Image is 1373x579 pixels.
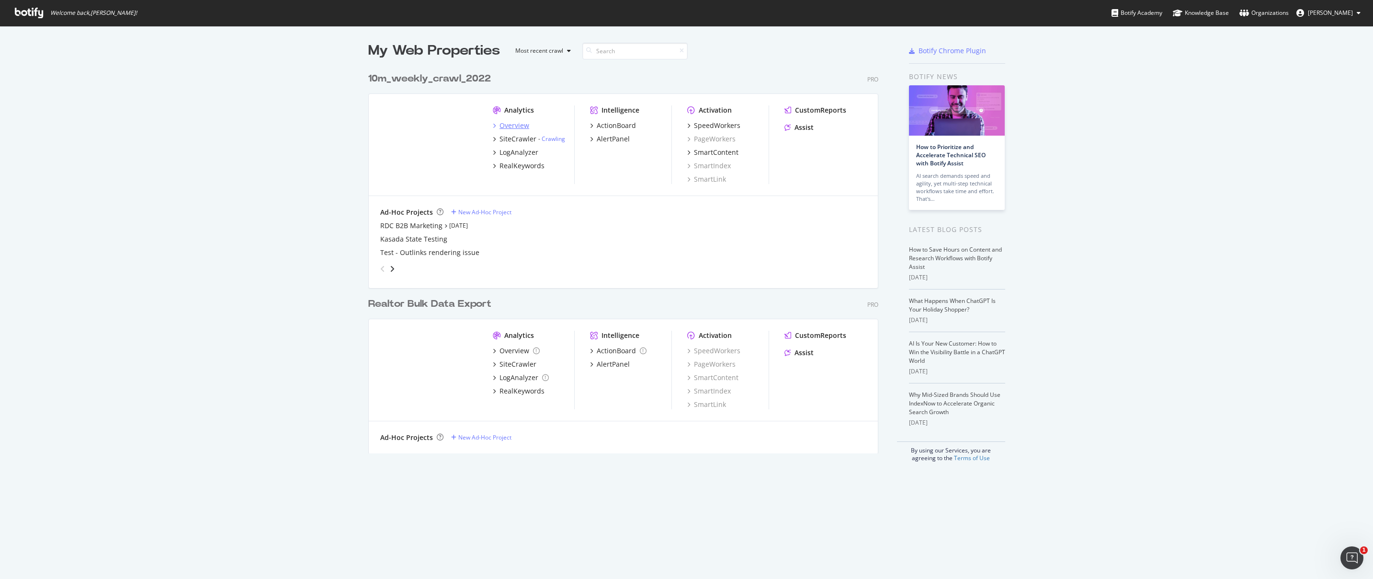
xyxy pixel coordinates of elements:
[687,161,731,171] a: SmartIndex
[380,208,433,217] div: Ad-Hoc Projects
[508,43,575,58] button: Most recent crawl
[1112,8,1162,18] div: Botify Academy
[499,134,536,144] div: SiteCrawler
[909,273,1005,282] div: [DATE]
[794,123,814,132] div: Assist
[687,373,738,382] a: SmartContent
[499,373,538,382] div: LogAnalyzer
[493,386,545,396] a: RealKeywords
[916,143,986,167] a: How to Prioritize and Accelerate Technical SEO with Botify Assist
[499,161,545,171] div: RealKeywords
[376,261,389,277] div: angle-left
[909,391,1000,416] a: Why Mid-Sized Brands Should Use IndexNow to Accelerate Organic Search Growth
[493,134,565,144] a: SiteCrawler- Crawling
[380,248,479,257] a: Test - Outlinks rendering issue
[458,433,511,441] div: New Ad-Hoc Project
[795,105,846,115] div: CustomReports
[504,331,534,340] div: Analytics
[499,121,529,130] div: Overview
[499,148,538,157] div: LogAnalyzer
[380,331,477,408] img: realtorsecondary.com
[590,134,630,144] a: AlertPanel
[380,433,433,442] div: Ad-Hoc Projects
[50,9,137,17] span: Welcome back, [PERSON_NAME] !
[601,331,639,340] div: Intelligence
[451,433,511,441] a: New Ad-Hoc Project
[458,208,511,216] div: New Ad-Hoc Project
[368,72,491,86] div: 10m_weekly_crawl_2022
[515,48,563,54] div: Most recent crawl
[687,148,738,157] a: SmartContent
[909,339,1005,365] a: AI Is Your New Customer: How to Win the Visibility Battle in a ChatGPT World
[597,346,636,356] div: ActionBoard
[694,121,740,130] div: SpeedWorkers
[909,297,996,313] a: What Happens When ChatGPT Is Your Holiday Shopper?
[784,348,814,358] a: Assist
[1308,9,1353,17] span: Bengu Eker
[380,234,447,244] a: Kasada State Testing
[493,121,529,130] a: Overview
[687,174,726,184] a: SmartLink
[867,75,878,83] div: Pro
[699,331,732,340] div: Activation
[1289,5,1368,21] button: [PERSON_NAME]
[389,264,396,274] div: angle-right
[794,348,814,358] div: Assist
[919,46,986,56] div: Botify Chrome Plugin
[601,105,639,115] div: Intelligence
[597,134,630,144] div: AlertPanel
[590,346,647,356] a: ActionBoard
[493,359,536,369] a: SiteCrawler
[687,400,726,409] a: SmartLink
[368,297,495,311] a: Realtor Bulk Data Export
[699,105,732,115] div: Activation
[368,60,886,453] div: grid
[867,301,878,309] div: Pro
[916,172,998,203] div: AI search demands speed and agility, yet multi-step technical workflows take time and effort. Tha...
[493,346,540,356] a: Overview
[538,135,565,143] div: -
[784,123,814,132] a: Assist
[909,46,986,56] a: Botify Chrome Plugin
[1340,546,1363,569] iframe: Intercom live chat
[694,148,738,157] div: SmartContent
[449,221,468,230] a: [DATE]
[368,297,491,311] div: Realtor Bulk Data Export
[909,418,1005,427] div: [DATE]
[504,105,534,115] div: Analytics
[784,331,846,340] a: CustomReports
[380,105,477,183] img: realtor.com
[687,386,731,396] a: SmartIndex
[493,161,545,171] a: RealKeywords
[1173,8,1229,18] div: Knowledge Base
[542,135,565,143] a: Crawling
[597,359,630,369] div: AlertPanel
[687,359,736,369] a: PageWorkers
[909,245,1002,271] a: How to Save Hours on Content and Research Workflows with Botify Assist
[954,454,990,462] a: Terms of Use
[687,121,740,130] a: SpeedWorkers
[784,105,846,115] a: CustomReports
[897,441,1005,462] div: By using our Services, you are agreeing to the
[1239,8,1289,18] div: Organizations
[590,359,630,369] a: AlertPanel
[590,121,636,130] a: ActionBoard
[493,148,538,157] a: LogAnalyzer
[499,359,536,369] div: SiteCrawler
[451,208,511,216] a: New Ad-Hoc Project
[909,71,1005,82] div: Botify news
[368,72,495,86] a: 10m_weekly_crawl_2022
[687,346,740,356] a: SpeedWorkers
[1360,546,1368,554] span: 1
[687,134,736,144] a: PageWorkers
[909,85,1005,136] img: How to Prioritize and Accelerate Technical SEO with Botify Assist
[582,43,688,59] input: Search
